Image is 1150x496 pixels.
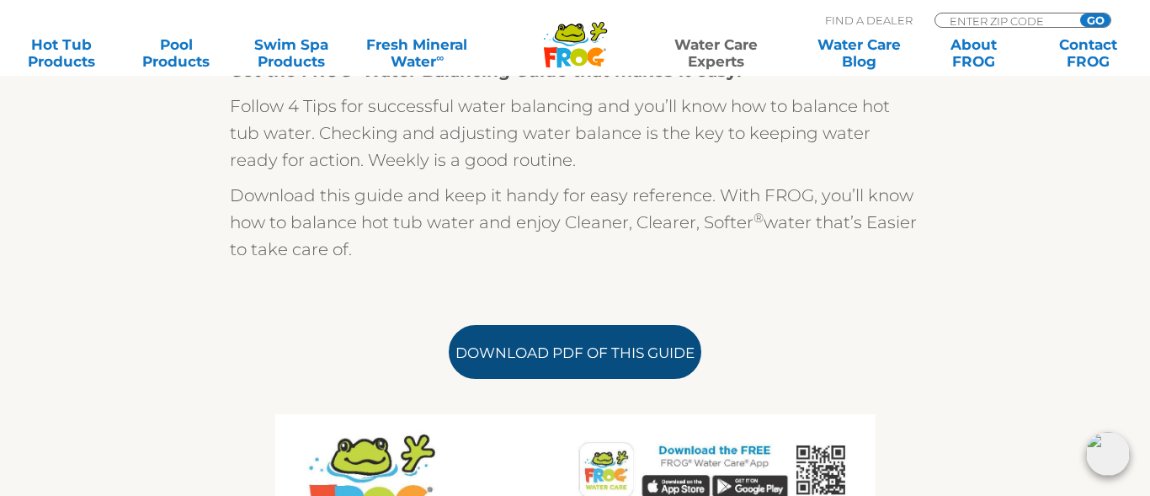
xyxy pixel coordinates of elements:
[1080,13,1110,27] input: GO
[230,93,920,173] p: Follow 4 Tips for successful water balancing and you’ll know how to balance hot tub water. Checki...
[436,51,444,64] sup: ∞
[131,36,221,70] a: PoolProducts
[361,36,473,70] a: Fresh MineralWater∞
[1044,36,1133,70] a: ContactFROG
[17,36,106,70] a: Hot TubProducts
[247,36,336,70] a: Swim SpaProducts
[948,13,1062,28] input: Zip Code Form
[753,210,764,226] sup: ®
[929,36,1019,70] a: AboutFROG
[230,182,920,263] p: Download this guide and keep it handy for easy reference. With FROG, you’ll know how to balance h...
[825,13,913,28] p: Find A Dealer
[449,325,701,379] a: Download PDF of this Guide
[1086,432,1130,476] img: openIcon
[814,36,903,70] a: Water CareBlog
[643,36,788,70] a: Water CareExperts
